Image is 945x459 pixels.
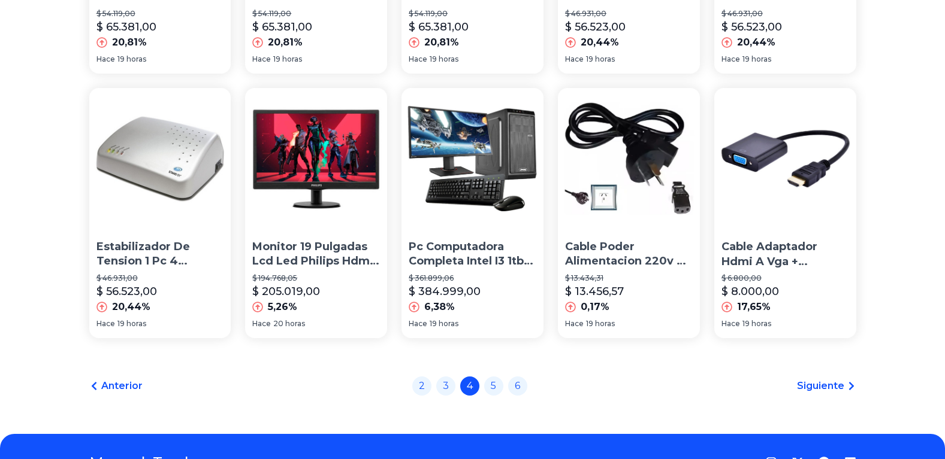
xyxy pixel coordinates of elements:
[721,273,849,283] p: $ 6.800,00
[508,376,527,396] a: 6
[424,300,455,314] p: 6,38%
[581,35,619,50] p: 20,44%
[401,88,544,338] a: Pc Computadora Completa Intel I3 1tb 4gb Con Monitor Led 19 Pc Computadora Completa Intel I3 1tb ...
[721,239,849,269] p: Cable Adaptador Hdmi A Vga + Auxiliarconversor Pc A Monitor
[112,35,147,50] p: 20,81%
[721,19,782,35] p: $ 56.523,00
[96,19,156,35] p: $ 65.381,00
[409,19,469,35] p: $ 65.381,00
[737,35,775,50] p: 20,44%
[96,283,157,300] p: $ 56.523,00
[409,239,536,269] p: Pc Computadora Completa Intel I3 1tb 4gb Con Monitor Led 19
[484,376,503,396] a: 5
[714,88,856,338] a: Cable Adaptador Hdmi A Vga + Auxiliarconversor Pc A MonitorCable Adaptador Hdmi A Vga + Auxiliarc...
[252,9,380,19] p: $ 54.119,00
[430,319,458,329] span: 19 horas
[273,319,305,329] span: 20 horas
[245,88,387,338] a: Monitor 19 Pulgadas Lcd Led Philips Hdmi Vga Pc HdMonitor 19 Pulgadas Lcd Led Philips Hdmi Vga Pc...
[742,54,771,64] span: 19 horas
[586,54,615,64] span: 19 horas
[565,273,693,283] p: $ 13.434,31
[565,283,624,300] p: $ 13.456,57
[96,273,224,283] p: $ 46.931,00
[565,239,693,269] p: Cable Poder Alimentacion 220v Pc Monitor Interlock 3 Mts 10a
[565,9,693,19] p: $ 46.931,00
[742,319,771,329] span: 19 horas
[721,9,849,19] p: $ 46.931,00
[565,54,584,64] span: Hace
[117,54,146,64] span: 19 horas
[273,54,302,64] span: 19 horas
[409,9,536,19] p: $ 54.119,00
[412,376,431,396] a: 2
[96,9,224,19] p: $ 54.119,00
[565,319,584,329] span: Hace
[96,54,115,64] span: Hace
[409,283,481,300] p: $ 384.999,00
[96,319,115,329] span: Hace
[245,88,387,230] img: Monitor 19 Pulgadas Lcd Led Philips Hdmi Vga Pc Hd
[268,35,303,50] p: 20,81%
[252,54,271,64] span: Hace
[252,273,380,283] p: $ 194.768,05
[89,88,231,230] img: Estabilizador De Tension 1 Pc 4 Tomas Cpu Monitor Impresora
[117,319,146,329] span: 19 horas
[89,88,231,338] a: Estabilizador De Tension 1 Pc 4 Tomas Cpu Monitor ImpresoraEstabilizador De Tension 1 Pc 4 [PERSO...
[797,379,856,393] a: Siguiente
[714,88,856,230] img: Cable Adaptador Hdmi A Vga + Auxiliarconversor Pc A Monitor
[96,239,224,269] p: Estabilizador De Tension 1 Pc 4 [PERSON_NAME] Monitor Impresora
[558,88,700,338] a: Cable Poder Alimentacion 220v Pc Monitor Interlock 3 Mts 10aCable Poder Alimentacion 220v Pc Moni...
[401,88,544,230] img: Pc Computadora Completa Intel I3 1tb 4gb Con Monitor Led 19
[409,54,427,64] span: Hace
[252,19,312,35] p: $ 65.381,00
[721,283,779,300] p: $ 8.000,00
[409,273,536,283] p: $ 361.899,06
[586,319,615,329] span: 19 horas
[797,379,844,393] span: Siguiente
[565,19,626,35] p: $ 56.523,00
[252,239,380,269] p: Monitor 19 Pulgadas Lcd Led Philips Hdmi Vga Pc Hd
[112,300,150,314] p: 20,44%
[424,35,459,50] p: 20,81%
[89,379,143,393] a: Anterior
[430,54,458,64] span: 19 horas
[737,300,771,314] p: 17,65%
[558,88,700,230] img: Cable Poder Alimentacion 220v Pc Monitor Interlock 3 Mts 10a
[101,379,143,393] span: Anterior
[252,283,320,300] p: $ 205.019,00
[252,319,271,329] span: Hace
[436,376,455,396] a: 3
[721,319,740,329] span: Hace
[409,319,427,329] span: Hace
[581,300,609,314] p: 0,17%
[268,300,297,314] p: 5,26%
[721,54,740,64] span: Hace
